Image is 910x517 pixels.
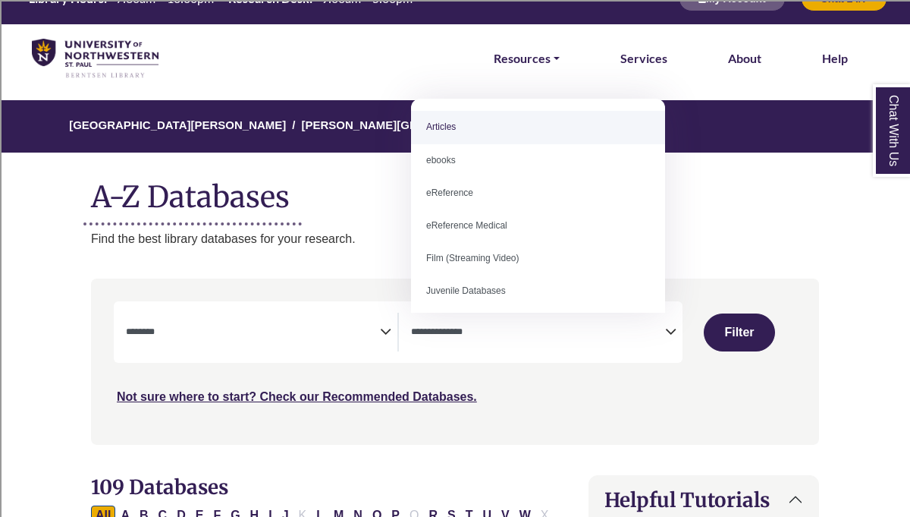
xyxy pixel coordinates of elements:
[411,144,665,177] li: ebooks
[6,103,904,117] div: Sign out
[411,111,665,143] li: Articles
[6,6,317,20] div: Home
[6,76,904,90] div: Delete
[6,62,904,76] div: Move To ...
[411,275,665,307] li: Juvenile Databases
[411,177,665,210] li: eReference
[411,210,665,242] li: eReference Medical
[6,90,904,103] div: Options
[6,49,904,62] div: Sort New > Old
[411,242,665,275] li: Film (Streaming Video)
[6,35,904,49] div: Sort A > Z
